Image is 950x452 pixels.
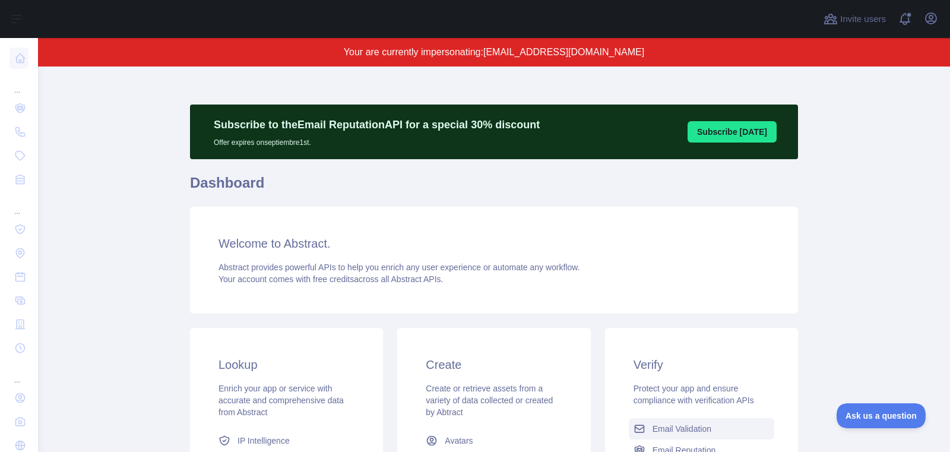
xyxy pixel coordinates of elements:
[821,10,888,29] button: Invite users
[840,12,886,26] span: Invite users
[634,384,754,405] span: Protect your app and ensure compliance with verification APIs
[218,356,354,373] h3: Lookup
[190,173,798,202] h1: Dashboard
[218,384,344,417] span: Enrich your app or service with accurate and comprehensive data from Abstract
[218,274,443,284] span: Your account comes with across all Abstract APIs.
[629,418,774,440] a: Email Validation
[214,116,540,133] p: Subscribe to the Email Reputation API for a special 30 % discount
[634,356,769,373] h3: Verify
[426,384,553,417] span: Create or retrieve assets from a variety of data collected or created by Abtract
[313,274,354,284] span: free credits
[688,121,777,143] button: Subscribe [DATE]
[483,47,644,57] span: [EMAIL_ADDRESS][DOMAIN_NAME]
[426,356,562,373] h3: Create
[837,403,926,428] iframe: Toggle Customer Support
[214,133,540,147] p: Offer expires on septiembre 1st.
[421,430,566,451] a: Avatars
[445,435,473,447] span: Avatars
[344,47,483,57] span: Your are currently impersonating:
[237,435,290,447] span: IP Intelligence
[9,71,28,95] div: ...
[653,423,711,435] span: Email Validation
[9,361,28,385] div: ...
[218,235,769,252] h3: Welcome to Abstract.
[214,430,359,451] a: IP Intelligence
[9,192,28,216] div: ...
[218,263,580,272] span: Abstract provides powerful APIs to help you enrich any user experience or automate any workflow.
